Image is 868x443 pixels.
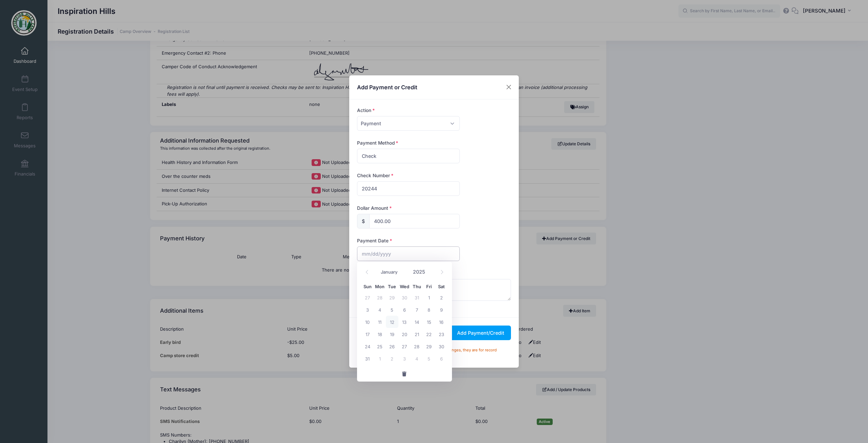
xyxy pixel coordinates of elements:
[435,316,447,328] span: August 16, 2025
[386,303,398,316] span: August 5, 2025
[386,340,398,352] span: August 26, 2025
[423,328,435,340] span: August 22, 2025
[361,352,374,365] span: August 31, 2025
[357,83,417,91] h4: Add Payment or Credit
[361,328,374,340] span: August 17, 2025
[435,303,447,316] span: August 9, 2025
[423,303,435,316] span: August 8, 2025
[411,291,423,303] span: July 31, 2025
[386,316,398,328] span: August 12, 2025
[398,340,411,352] span: August 27, 2025
[361,291,374,303] span: July 27, 2025
[361,303,374,316] span: August 3, 2025
[357,246,460,261] input: mm/dd/yyyy
[411,316,423,328] span: August 14, 2025
[435,352,447,365] span: September 6, 2025
[423,284,435,289] span: Fri
[361,284,374,289] span: Sun
[377,267,408,276] select: Month
[423,340,435,352] span: August 29, 2025
[357,205,392,211] label: Dollar Amount
[398,328,411,340] span: August 20, 2025
[374,328,386,340] span: August 18, 2025
[369,214,460,228] input: xxx.xx
[374,352,386,365] span: September 1, 2025
[386,284,398,289] span: Tue
[386,328,398,340] span: August 19, 2025
[435,328,447,340] span: August 23, 2025
[374,303,386,316] span: August 4, 2025
[374,291,386,303] span: July 28, 2025
[357,237,392,244] label: Payment Date
[411,340,423,352] span: August 28, 2025
[411,303,423,316] span: August 7, 2025
[435,340,447,352] span: August 30, 2025
[450,326,511,340] button: Add Payment/Credit
[435,291,447,303] span: August 2, 2025
[357,181,460,196] input: xxxxxxxxx-xxxxxxxxxxxx-xxxx
[374,316,386,328] span: August 11, 2025
[503,81,515,93] button: Close
[411,328,423,340] span: August 21, 2025
[386,291,398,303] span: July 29, 2025
[411,352,423,365] span: September 4, 2025
[386,352,398,365] span: September 2, 2025
[374,340,386,352] span: August 25, 2025
[410,266,432,277] input: Year
[423,291,435,303] span: August 1, 2025
[357,107,375,114] label: Action
[411,284,423,289] span: Thu
[357,140,398,146] label: Payment Method
[423,316,435,328] span: August 15, 2025
[398,303,411,316] span: August 6, 2025
[435,284,447,289] span: Sat
[423,352,435,365] span: September 5, 2025
[374,284,386,289] span: Mon
[357,172,394,179] label: Check Number
[398,316,411,328] span: August 13, 2025
[398,352,411,365] span: September 3, 2025
[361,316,374,328] span: August 10, 2025
[357,214,370,228] div: $
[398,284,411,289] span: Wed
[361,340,374,352] span: August 24, 2025
[398,291,411,303] span: July 30, 2025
